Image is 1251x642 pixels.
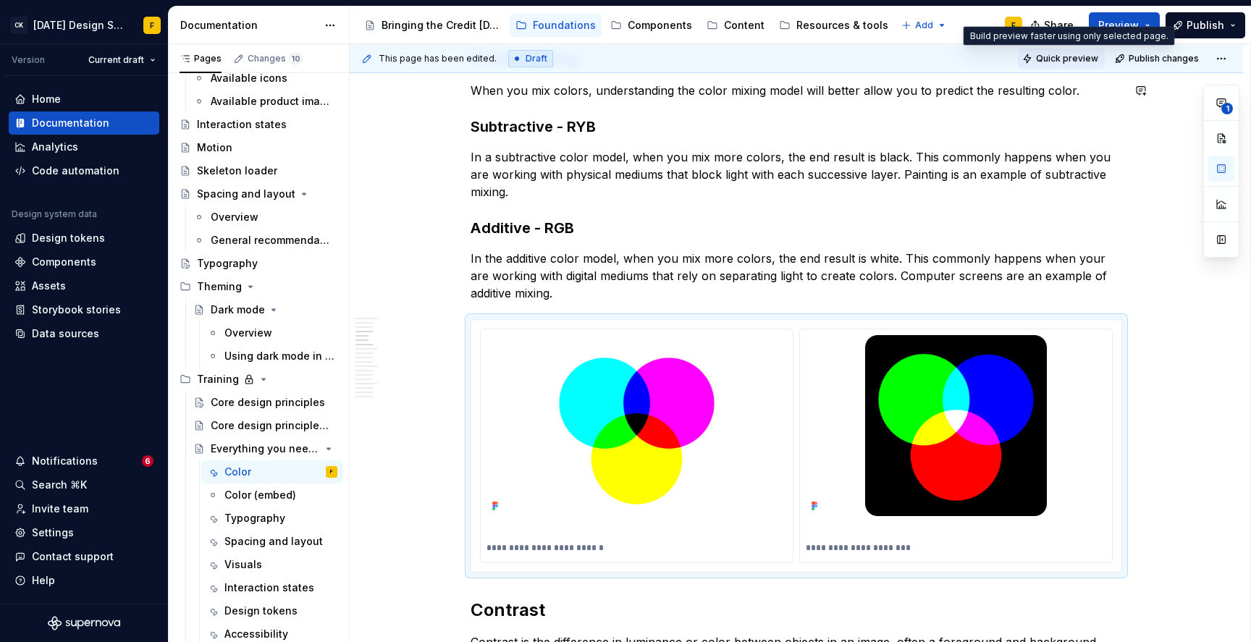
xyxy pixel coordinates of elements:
a: Design tokens [201,599,343,622]
div: Skeleton loader [197,164,277,178]
div: Color (embed) [224,488,296,502]
a: Code automation [9,159,159,182]
div: Typography [224,511,285,525]
a: Home [9,88,159,111]
div: Everything you need to know [211,442,320,456]
span: Share [1044,18,1074,33]
div: Resources & tools [796,18,888,33]
h3: Additive - RGB [471,218,1122,238]
a: Documentation [9,111,159,135]
span: 6 [142,455,153,467]
a: Invite team [9,497,159,520]
div: Notifications [32,454,98,468]
a: Typography [201,507,343,530]
div: Design tokens [224,604,298,618]
a: Using dark mode in Figma [201,345,343,368]
a: Dark mode [188,298,343,321]
div: Components [32,255,96,269]
a: Assets [9,274,159,297]
h2: Contrast [471,599,1122,622]
span: Current draft [88,54,144,66]
div: Foundations [533,18,596,33]
div: F [1011,20,1016,31]
div: Version [12,54,45,66]
div: Documentation [32,116,109,130]
div: Accessibility [224,627,288,641]
span: Preview [1098,18,1139,33]
div: Theming [197,279,242,294]
a: Visuals [201,553,343,576]
p: When you mix colors, understanding the color mixing model will better allow you to predict the re... [471,82,1122,99]
a: Core design principles (embed) [188,414,343,437]
a: Motion [174,136,343,159]
span: Quick preview [1036,53,1098,64]
div: Theming [174,275,343,298]
div: Bringing the Credit [DATE] brand to life across products [382,18,501,33]
a: Spacing and layout [201,530,343,553]
p: In a subtractive color model, when you mix more colors, the end result is black. This commonly ha... [471,148,1122,200]
a: General recommendations [188,229,343,252]
a: Content [701,14,770,37]
button: Publish [1166,12,1245,38]
div: Overview [211,210,258,224]
button: Publish changes [1111,48,1205,69]
div: Pages [180,53,222,64]
a: ColorF [201,460,343,483]
button: Quick preview [1018,48,1105,69]
button: Share [1023,12,1083,38]
div: Training [174,368,343,391]
h3: Subtractive - RYB [471,117,1122,137]
svg: Supernova Logo [48,616,120,630]
button: Preview [1089,12,1160,38]
div: Motion [197,140,232,155]
div: Assets [32,279,66,293]
button: Contact support [9,545,159,568]
div: Settings [32,525,74,540]
a: Components [605,14,698,37]
div: Content [724,18,764,33]
div: Core design principles [211,395,325,410]
a: Core design principles [188,391,343,414]
span: Publish [1187,18,1224,33]
a: Analytics [9,135,159,159]
div: Home [32,92,61,106]
span: Publish changes [1129,53,1199,64]
div: Training [197,372,239,387]
span: This page has been edited. [379,53,497,64]
a: Foundations [510,14,602,37]
a: Settings [9,521,159,544]
span: Add [915,20,933,31]
div: Documentation [180,18,317,33]
div: Design tokens [32,231,105,245]
div: Analytics [32,140,78,154]
div: Spacing and layout [224,534,323,549]
a: Interaction states [201,576,343,599]
div: Available icons [211,71,287,85]
div: Spacing and layout [197,187,295,201]
div: Core design principles (embed) [211,418,330,433]
div: Components [628,18,692,33]
a: Data sources [9,322,159,345]
a: Available icons [188,67,343,90]
div: Available product imagery [211,94,330,109]
div: Page tree [358,11,894,40]
a: Spacing and layout [174,182,343,206]
a: Everything you need to know [188,437,343,460]
div: Interaction states [197,117,287,132]
div: Data sources [32,326,99,341]
div: F [150,20,154,31]
a: Typography [174,252,343,275]
a: Skeleton loader [174,159,343,182]
div: Overview [224,326,272,340]
div: Help [32,573,55,588]
div: Interaction states [224,580,314,595]
a: Design tokens [9,227,159,250]
button: Notifications6 [9,449,159,473]
a: Bringing the Credit [DATE] brand to life across products [358,14,507,37]
div: Using dark mode in Figma [224,349,334,363]
a: Available product imagery [188,90,343,113]
button: CK[DATE] Design SystemF [3,9,165,41]
p: In the additive color model, when you mix more colors, the end result is white. This commonly hap... [471,250,1122,302]
a: Storybook stories [9,298,159,321]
